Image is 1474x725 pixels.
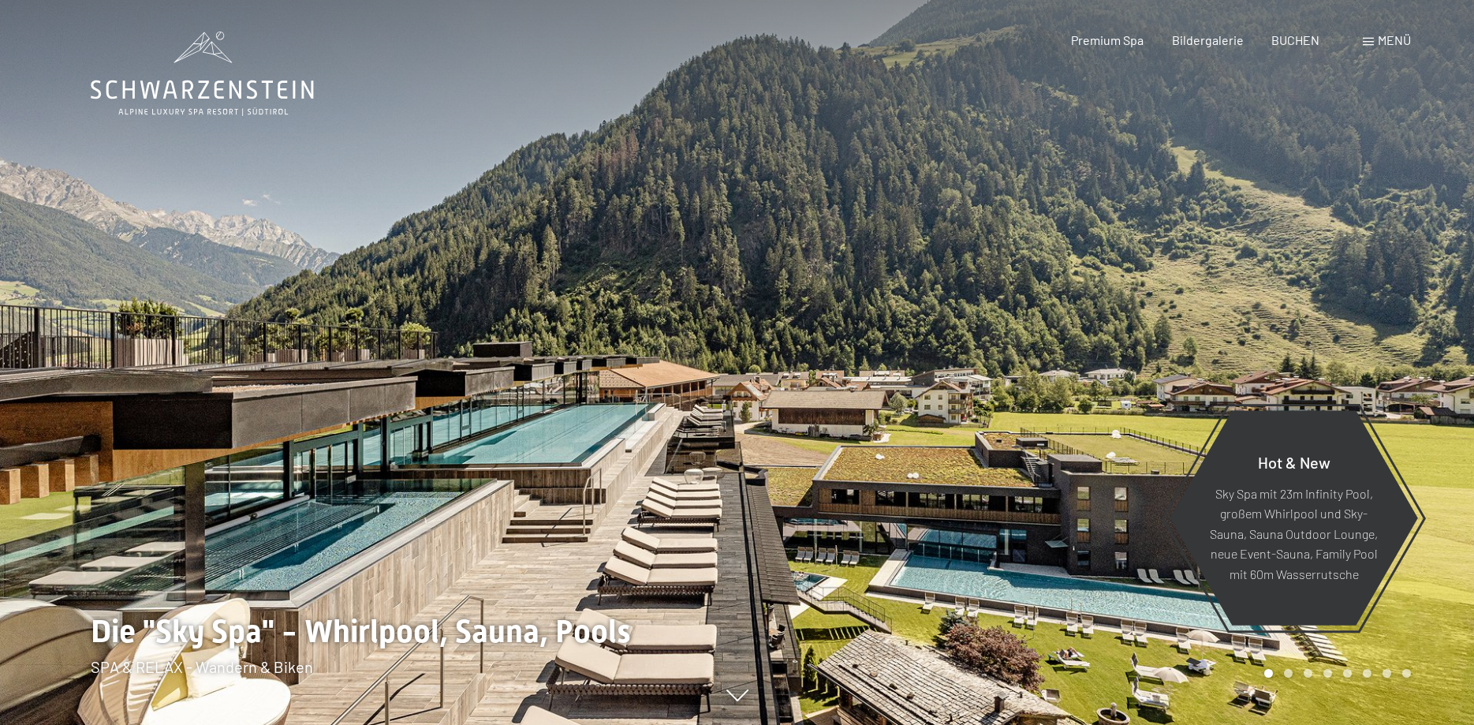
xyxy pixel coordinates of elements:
div: Carousel Pagination [1259,669,1411,678]
div: Carousel Page 3 [1304,669,1312,678]
div: Carousel Page 2 [1284,669,1293,678]
div: Carousel Page 7 [1383,669,1391,678]
a: Bildergalerie [1172,32,1244,47]
p: Sky Spa mit 23m Infinity Pool, großem Whirlpool und Sky-Sauna, Sauna Outdoor Lounge, neue Event-S... [1208,483,1379,584]
div: Carousel Page 8 [1402,669,1411,678]
div: Carousel Page 6 [1363,669,1371,678]
a: BUCHEN [1271,32,1319,47]
span: Hot & New [1258,452,1330,471]
div: Carousel Page 4 [1323,669,1332,678]
div: Carousel Page 5 [1343,669,1352,678]
div: Carousel Page 1 (Current Slide) [1264,669,1273,678]
span: Menü [1378,32,1411,47]
a: Hot & New Sky Spa mit 23m Infinity Pool, großem Whirlpool und Sky-Sauna, Sauna Outdoor Lounge, ne... [1169,409,1419,626]
a: Premium Spa [1071,32,1144,47]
